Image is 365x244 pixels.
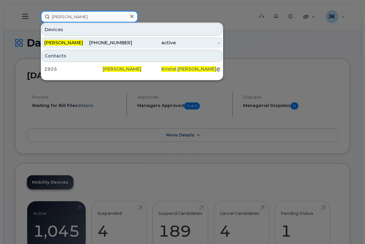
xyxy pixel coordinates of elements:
[42,37,222,48] a: [PERSON_NAME][PHONE_NUMBER]active-
[177,66,216,72] span: [PERSON_NAME]
[132,39,176,46] div: active
[103,66,141,72] span: [PERSON_NAME]
[44,40,83,46] span: [PERSON_NAME]
[42,23,222,36] div: Devices
[161,66,220,72] div: . @[DOMAIN_NAME]
[44,66,103,72] div: 2925
[176,39,220,46] div: -
[161,66,176,72] span: Kristel
[42,63,222,75] a: 2925[PERSON_NAME]Kristel.[PERSON_NAME]@[DOMAIN_NAME]
[42,50,222,62] div: Contacts
[88,39,132,46] div: [PHONE_NUMBER]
